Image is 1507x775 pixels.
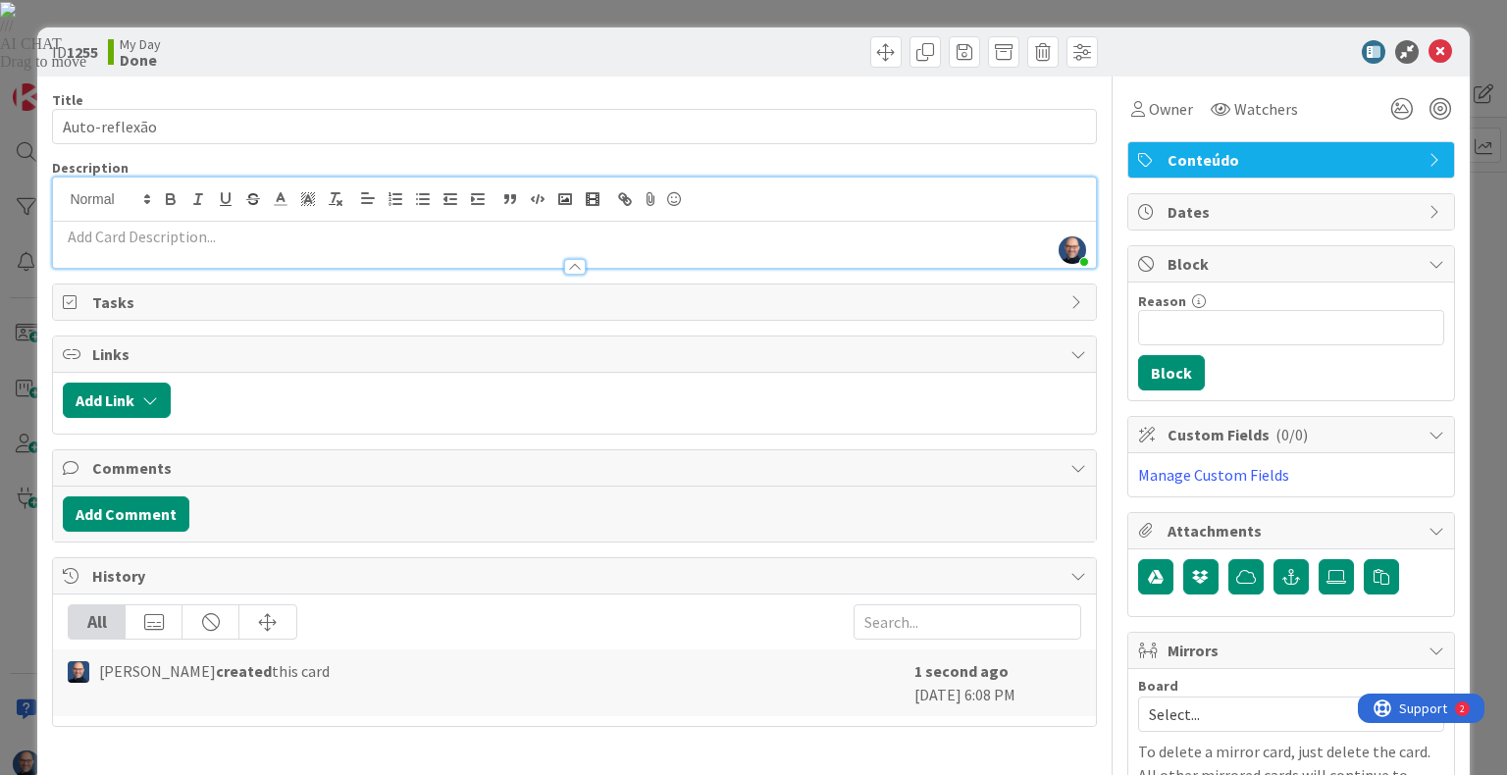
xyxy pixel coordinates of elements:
[92,456,1060,480] span: Comments
[216,661,272,681] b: created
[914,659,1081,706] div: [DATE] 6:08 PM
[1149,700,1400,728] span: Select...
[1168,639,1419,662] span: Mirrors
[1168,148,1419,172] span: Conteúdo
[1168,252,1419,276] span: Block
[1149,97,1193,121] span: Owner
[92,290,1060,314] span: Tasks
[52,109,1096,144] input: type card name here...
[92,564,1060,588] span: History
[1138,465,1289,485] a: Manage Custom Fields
[92,342,1060,366] span: Links
[102,8,107,24] div: 2
[1168,423,1419,446] span: Custom Fields
[52,91,83,109] label: Title
[1275,425,1308,444] span: ( 0/0 )
[68,661,89,683] img: Fg
[1168,519,1419,542] span: Attachments
[1138,292,1186,310] label: Reason
[1138,355,1205,390] button: Block
[1234,97,1298,121] span: Watchers
[63,383,171,418] button: Add Link
[1138,679,1178,693] span: Board
[41,3,89,26] span: Support
[52,159,129,177] span: Description
[1168,200,1419,224] span: Dates
[99,659,330,683] span: [PERSON_NAME] this card
[1059,236,1086,264] img: S8dkA9RpCuHXNfjtQIqKzkrxbbmCok6K.PNG
[854,604,1081,640] input: Search...
[63,496,189,532] button: Add Comment
[914,661,1009,681] b: 1 second ago
[69,605,126,639] div: All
